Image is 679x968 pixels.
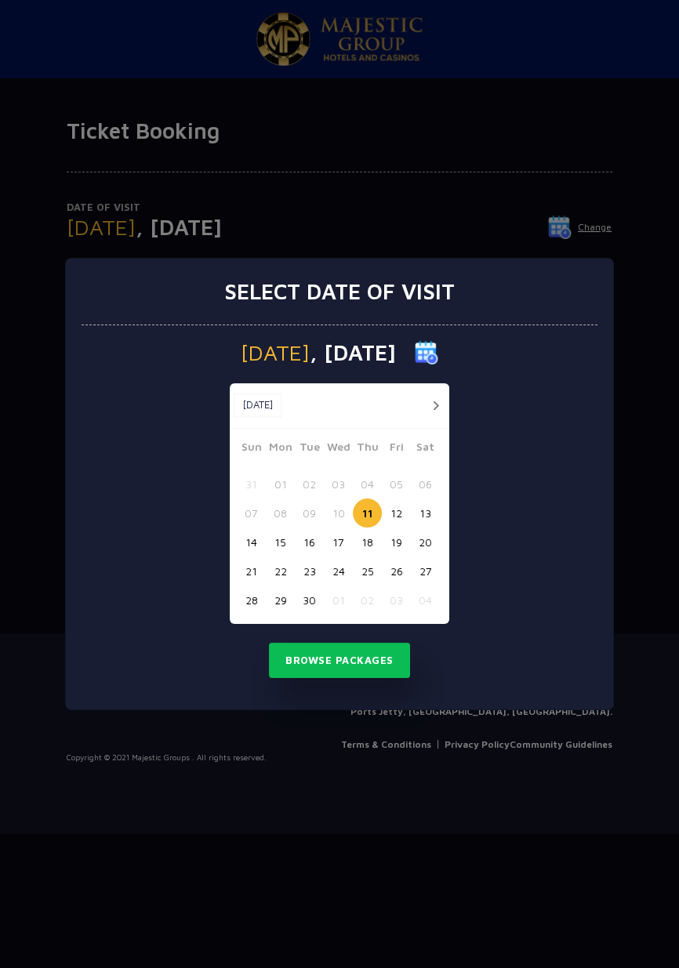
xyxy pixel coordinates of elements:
button: 04 [353,469,382,499]
button: 08 [266,499,295,528]
button: 15 [266,528,295,557]
button: 07 [237,499,266,528]
img: calender icon [415,341,438,364]
button: 27 [411,557,440,586]
button: 09 [295,499,324,528]
span: Sun [237,438,266,460]
button: 05 [382,469,411,499]
button: 13 [411,499,440,528]
button: Browse Packages [269,643,410,679]
span: Sat [411,438,440,460]
button: 03 [382,586,411,615]
button: 31 [237,469,266,499]
button: 03 [324,469,353,499]
span: Mon [266,438,295,460]
button: 16 [295,528,324,557]
button: 12 [382,499,411,528]
button: 14 [237,528,266,557]
button: 26 [382,557,411,586]
button: 20 [411,528,440,557]
button: 01 [266,469,295,499]
span: Tue [295,438,324,460]
span: , [DATE] [310,342,396,364]
button: 01 [324,586,353,615]
button: 18 [353,528,382,557]
h3: Select date of visit [224,278,455,305]
button: [DATE] [234,393,281,417]
button: 06 [411,469,440,499]
button: 24 [324,557,353,586]
button: 11 [353,499,382,528]
span: [DATE] [241,342,310,364]
button: 10 [324,499,353,528]
button: 25 [353,557,382,586]
button: 19 [382,528,411,557]
button: 22 [266,557,295,586]
button: 02 [353,586,382,615]
button: 21 [237,557,266,586]
button: 17 [324,528,353,557]
span: Wed [324,438,353,460]
button: 04 [411,586,440,615]
button: 02 [295,469,324,499]
span: Fri [382,438,411,460]
button: 23 [295,557,324,586]
button: 30 [295,586,324,615]
button: 28 [237,586,266,615]
button: 29 [266,586,295,615]
span: Thu [353,438,382,460]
